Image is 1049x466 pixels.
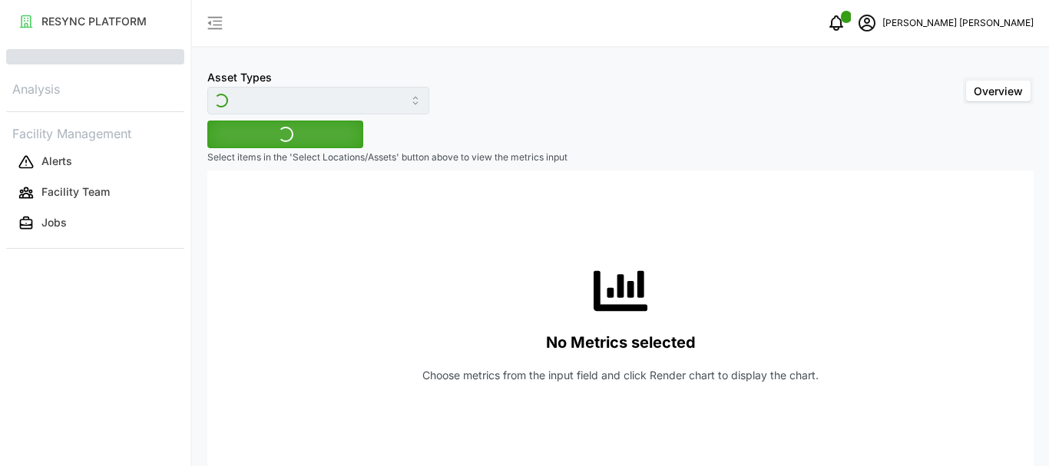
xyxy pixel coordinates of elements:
[6,8,184,35] button: RESYNC PLATFORM
[882,16,1034,31] p: [PERSON_NAME] [PERSON_NAME]
[6,121,184,144] p: Facility Management
[546,330,696,355] p: No Metrics selected
[6,208,184,239] a: Jobs
[41,184,110,200] p: Facility Team
[6,77,184,99] p: Analysis
[6,148,184,176] button: Alerts
[41,215,67,230] p: Jobs
[6,6,184,37] a: RESYNC PLATFORM
[6,147,184,177] a: Alerts
[207,151,1034,164] p: Select items in the 'Select Locations/Assets' button above to view the metrics input
[41,14,147,29] p: RESYNC PLATFORM
[852,8,882,38] button: schedule
[41,154,72,169] p: Alerts
[6,179,184,207] button: Facility Team
[821,8,852,38] button: notifications
[6,177,184,208] a: Facility Team
[6,210,184,237] button: Jobs
[422,368,819,383] p: Choose metrics from the input field and click Render chart to display the chart.
[974,84,1023,97] span: Overview
[207,69,272,86] label: Asset Types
